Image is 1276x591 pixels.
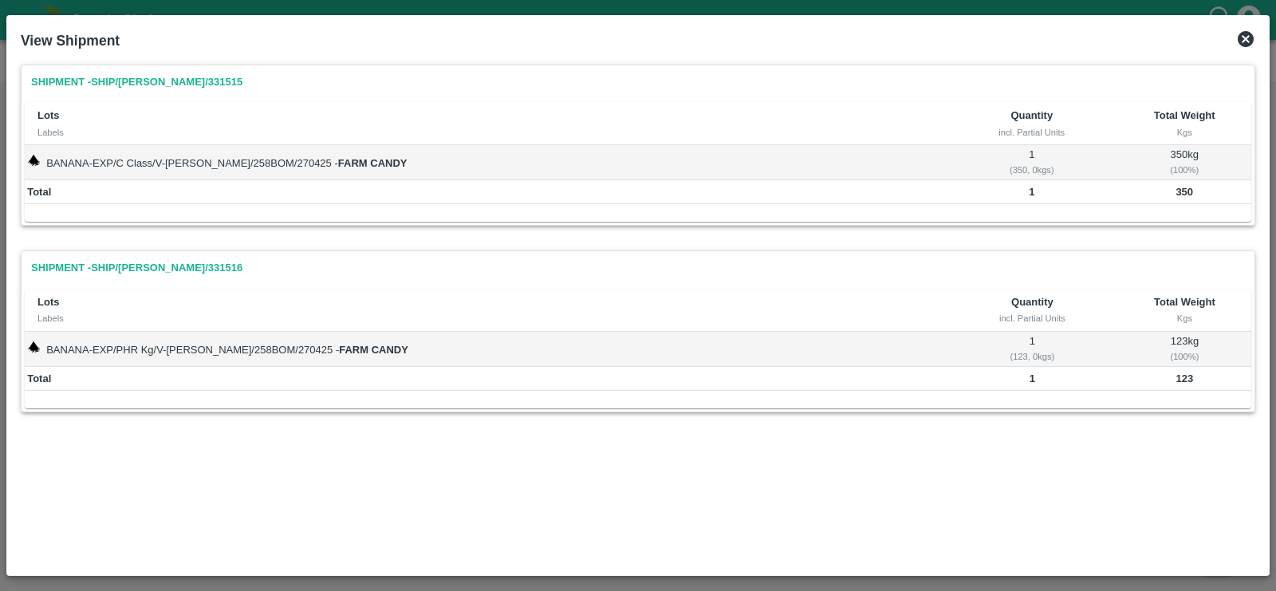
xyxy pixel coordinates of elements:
b: Quantity [1011,296,1053,308]
b: Total Weight [1154,296,1215,308]
div: incl. Partial Units [959,311,1105,325]
td: BANANA-EXP/C Class/V-[PERSON_NAME]/258BOM/270425 - [25,145,946,180]
a: Shipment -SHIP/[PERSON_NAME]/331516 [25,254,249,282]
div: incl. Partial Units [959,125,1105,140]
a: Shipment -SHIP/[PERSON_NAME]/331515 [25,69,249,97]
div: Labels [37,311,934,325]
img: weight [27,154,40,167]
b: 123 [1176,372,1194,384]
b: Lots [37,296,59,308]
div: ( 100 %) [1120,163,1249,177]
b: View Shipment [21,33,120,49]
b: 350 [1176,186,1193,198]
b: Total Weight [1154,109,1215,121]
div: ( 123, 0 kgs) [949,349,1116,364]
div: Kgs [1130,125,1239,140]
b: 1 [1030,372,1035,384]
div: ( 350, 0 kgs) [948,163,1115,177]
td: 1 [946,145,1117,180]
b: 1 [1029,186,1034,198]
b: Quantity [1010,109,1053,121]
b: Total [27,186,51,198]
strong: FARM CANDY [338,157,408,169]
img: weight [27,341,40,353]
td: 350 kg [1117,145,1251,180]
div: Labels [37,125,933,140]
td: 123 kg [1118,332,1251,367]
div: ( 100 %) [1120,349,1249,364]
b: Total [27,372,51,384]
div: Kgs [1131,311,1239,325]
td: 1 [947,332,1118,367]
td: BANANA-EXP/PHR Kg/V-[PERSON_NAME]/258BOM/270425 - [25,332,947,367]
b: Lots [37,109,59,121]
strong: FARM CANDY [339,344,408,356]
